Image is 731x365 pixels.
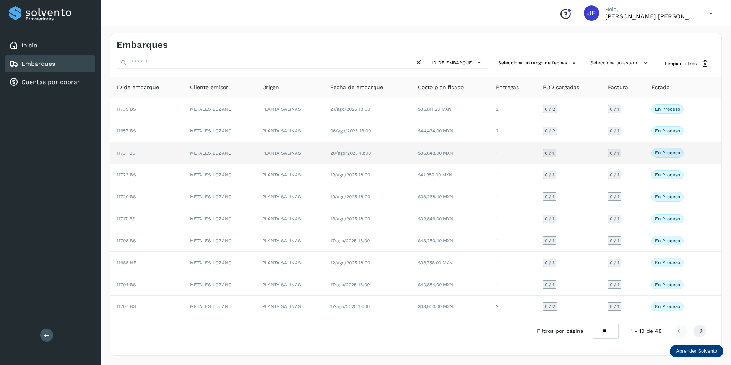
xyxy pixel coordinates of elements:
[117,150,135,156] span: 11731 BS
[543,83,579,91] span: POD cargadas
[412,120,490,142] td: $44,434.00 MXN
[412,296,490,317] td: $33,000.00 MXN
[330,128,371,134] span: 06/ago/2025 18:00
[330,106,370,112] span: 21/ago/2025 18:00
[655,216,680,222] p: En proceso
[610,129,619,133] span: 0 / 1
[21,42,37,49] a: Inicio
[5,37,95,54] div: Inicio
[256,186,324,208] td: PLANTA SALINAS
[545,217,554,221] span: 0 / 1
[610,151,619,155] span: 0 / 1
[490,252,537,274] td: 1
[545,173,554,177] span: 0 / 1
[490,296,537,317] td: 2
[537,327,587,335] span: Filtros por página :
[117,106,136,112] span: 11735 BS
[330,216,370,222] span: 18/ago/2025 18:00
[256,230,324,252] td: PLANTA SALINAS
[490,186,537,208] td: 1
[412,142,490,164] td: $36,648.00 MXN
[610,173,619,177] span: 0 / 1
[190,83,228,91] span: Cliente emisor
[429,57,486,68] button: ID de embarque
[490,230,537,252] td: 1
[655,150,680,155] p: En proceso
[21,78,80,86] a: Cuentas por cobrar
[610,238,619,243] span: 0 / 1
[545,129,555,133] span: 0 / 2
[545,304,555,309] span: 0 / 2
[610,304,619,309] span: 0 / 1
[651,83,669,91] span: Estado
[610,107,619,111] span: 0 / 1
[330,304,370,309] span: 17/ago/2025 18:00
[256,252,324,274] td: PLANTA SALINAS
[256,142,324,164] td: PLANTA SALINAS
[545,282,554,287] span: 0 / 1
[490,164,537,186] td: 1
[495,57,581,69] button: Selecciona un rango de fechas
[117,172,136,178] span: 11723 BS
[605,6,697,13] p: Hola,
[490,208,537,230] td: 1
[262,83,279,91] span: Origen
[184,164,256,186] td: METALES LOZANO
[665,60,697,67] span: Limpiar filtros
[545,238,554,243] span: 0 / 1
[490,120,537,142] td: 2
[330,83,383,91] span: Fecha de embarque
[655,172,680,178] p: En proceso
[610,194,619,199] span: 0 / 1
[330,150,371,156] span: 20/ago/2025 18:00
[655,282,680,287] p: En proceso
[676,348,717,354] p: Aprender Solvento
[330,260,370,266] span: 12/ago/2025 18:00
[412,274,490,296] td: $40,854.00 MXN
[608,83,628,91] span: Factura
[256,120,324,142] td: PLANTA SALINAS
[117,304,136,309] span: 11707 BS
[5,74,95,91] div: Cuentas por cobrar
[256,208,324,230] td: PLANTA SALINAS
[184,208,256,230] td: METALES LOZANO
[670,345,723,357] div: Aprender Solvento
[655,128,680,134] p: En proceso
[655,238,680,243] p: En proceso
[330,172,370,178] span: 19/ago/2025 18:00
[432,59,472,66] span: ID de embarque
[117,83,159,91] span: ID de embarque
[610,217,619,221] span: 0 / 1
[184,186,256,208] td: METALES LOZANO
[412,252,490,274] td: $38,758.00 MXN
[184,252,256,274] td: METALES LOZANO
[655,304,680,309] p: En proceso
[184,142,256,164] td: METALES LOZANO
[117,260,136,266] span: 11688 HE
[412,186,490,208] td: $33,268.40 MXN
[587,57,653,69] button: Selecciona un estado
[659,57,715,71] button: Limpiar filtros
[117,194,136,199] span: 11720 BS
[256,274,324,296] td: PLANTA SALINAS
[184,296,256,317] td: METALES LOZANO
[412,208,490,230] td: $39,846.00 MXN
[117,39,168,51] h4: Embarques
[184,98,256,120] td: METALES LOZANO
[496,83,519,91] span: Entregas
[412,98,490,120] td: $36,811.20 MXN
[412,230,490,252] td: $43,250.40 MXN
[330,194,370,199] span: 19/ago/2025 18:00
[610,282,619,287] span: 0 / 1
[655,260,680,265] p: En proceso
[330,238,370,243] span: 17/ago/2025 18:00
[117,238,136,243] span: 11708 BS
[655,106,680,112] p: En proceso
[490,142,537,164] td: 1
[605,13,697,20] p: JOSE FUENTES HERNANDEZ
[330,282,370,287] span: 17/ago/2025 18:00
[184,230,256,252] td: METALES LOZANO
[5,55,95,72] div: Embarques
[631,327,662,335] span: 1 - 10 de 48
[256,164,324,186] td: PLANTA SALINAS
